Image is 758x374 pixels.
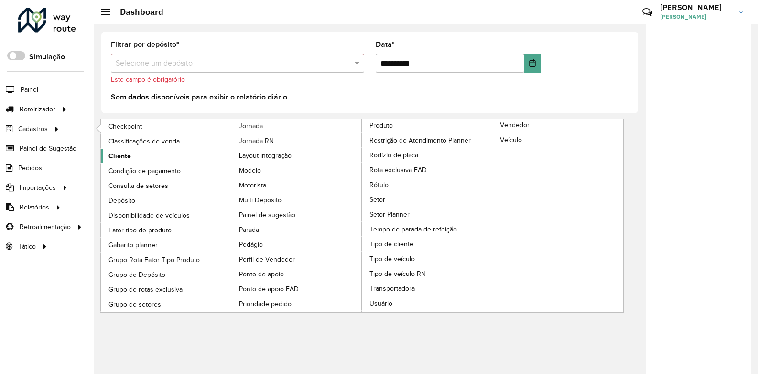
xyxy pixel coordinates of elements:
span: Tático [18,242,36,252]
label: Filtrar por depósito [111,39,179,50]
span: Roteirizador [20,104,55,114]
span: Grupo de Depósito [108,270,165,280]
button: Choose Date [524,54,541,73]
a: Tipo de cliente [362,237,493,251]
a: Tipo de veículo [362,252,493,266]
a: Restrição de Atendimento Planner [362,133,493,147]
span: Tipo de veículo RN [369,269,426,279]
span: Depósito [108,196,135,206]
span: Fator tipo de produto [108,225,172,235]
a: Ponto de apoio FAD [231,282,362,296]
label: Simulação [29,51,65,63]
span: Produto [369,121,393,131]
span: Importações [20,183,56,193]
span: Motorista [239,180,266,190]
span: Tempo de parada de refeição [369,224,457,234]
span: Pedidos [18,163,42,173]
span: Grupo Rota Fator Tipo Produto [108,255,200,265]
span: Jornada [239,121,263,131]
a: Gabarito planner [101,238,232,252]
span: Grupo de rotas exclusiva [108,285,183,295]
a: Rótulo [362,177,493,192]
h2: Dashboard [110,7,163,17]
span: Relatórios [20,202,49,212]
span: Ponto de apoio [239,269,284,279]
a: Consulta de setores [101,178,232,193]
span: Disponibilidade de veículos [108,210,190,220]
span: Multi Depósito [239,195,282,205]
a: Grupo de setores [101,297,232,311]
a: Tempo de parada de refeição [362,222,493,236]
a: Veículo [492,132,623,147]
span: Restrição de Atendimento Planner [369,135,471,145]
span: Perfil de Vendedor [239,254,295,264]
span: Setor [369,195,385,205]
span: Rótulo [369,180,389,190]
span: Prioridade pedido [239,299,292,309]
span: Tipo de cliente [369,239,413,249]
span: Modelo [239,165,261,176]
span: Cadastros [18,124,48,134]
span: Tipo de veículo [369,254,415,264]
span: Gabarito planner [108,240,158,250]
a: Prioridade pedido [231,297,362,311]
span: Pedágio [239,240,263,250]
span: Setor Planner [369,209,410,220]
a: Vendedor [362,119,623,312]
span: Retroalimentação [20,222,71,232]
label: Data [376,39,395,50]
span: Usuário [369,298,392,308]
a: Jornada [101,119,362,312]
span: Jornada RN [239,136,274,146]
a: Grupo de Depósito [101,267,232,282]
a: Grupo de rotas exclusiva [101,282,232,297]
span: Rota exclusiva FAD [369,165,427,175]
a: Parada [231,222,362,237]
a: Produto [231,119,493,312]
a: Fator tipo de produto [101,223,232,237]
a: Rodízio de placa [362,148,493,162]
a: Usuário [362,296,493,310]
a: Transportadora [362,281,493,296]
a: Checkpoint [101,119,232,133]
a: Contato Rápido [637,2,658,22]
span: Painel [21,85,38,95]
span: Layout integração [239,151,292,161]
a: Motorista [231,178,362,192]
a: Setor Planner [362,207,493,221]
formly-validation-message: Este campo é obrigatório [111,76,185,83]
span: Consulta de setores [108,181,168,191]
a: Jornada RN [231,133,362,148]
span: Parada [239,225,259,235]
a: Ponto de apoio [231,267,362,281]
span: Transportadora [369,284,415,294]
label: Sem dados disponíveis para exibir o relatório diário [111,91,287,103]
a: Classificações de venda [101,134,232,148]
span: Checkpoint [108,121,142,132]
span: Cliente [108,151,131,161]
span: Classificações de venda [108,136,180,146]
a: Cliente [101,149,232,163]
a: Tipo de veículo RN [362,266,493,281]
a: Pedágio [231,237,362,252]
span: Painel de sugestão [239,210,295,220]
a: Painel de sugestão [231,208,362,222]
a: Multi Depósito [231,193,362,207]
span: Veículo [500,135,522,145]
a: Grupo Rota Fator Tipo Produto [101,253,232,267]
a: Condição de pagamento [101,164,232,178]
span: Condição de pagamento [108,166,181,176]
span: Painel de Sugestão [20,143,76,154]
a: Rota exclusiva FAD [362,163,493,177]
span: Ponto de apoio FAD [239,284,299,294]
span: Vendedor [500,120,530,130]
a: Disponibilidade de veículos [101,208,232,222]
a: Depósito [101,193,232,208]
h3: [PERSON_NAME] [660,3,732,12]
span: [PERSON_NAME] [660,12,732,21]
a: Setor [362,192,493,207]
span: Rodízio de placa [369,150,418,160]
a: Layout integração [231,148,362,163]
a: Perfil de Vendedor [231,252,362,266]
a: Modelo [231,163,362,177]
